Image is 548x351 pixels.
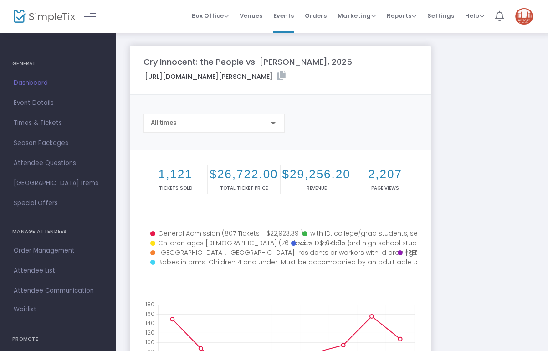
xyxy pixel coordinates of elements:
[145,71,286,82] label: [URL][DOMAIN_NAME][PERSON_NAME]
[145,310,154,317] text: 160
[465,11,484,20] span: Help
[240,4,262,27] span: Venues
[14,117,102,129] span: Times & Tickets
[14,97,102,109] span: Event Details
[143,56,352,68] m-panel-title: Cry Innocent: the People vs. [PERSON_NAME], 2025
[145,167,205,181] h2: 1,121
[210,185,278,191] p: Total Ticket Price
[14,265,102,277] span: Attendee List
[14,77,102,89] span: Dashboard
[355,167,415,181] h2: 2,207
[14,177,102,189] span: [GEOGRAPHIC_DATA] Items
[273,4,294,27] span: Events
[145,300,154,308] text: 180
[305,4,327,27] span: Orders
[14,245,102,257] span: Order Management
[427,4,454,27] span: Settings
[14,285,102,297] span: Attendee Communication
[338,11,376,20] span: Marketing
[145,319,154,327] text: 140
[210,167,278,181] h2: $26,722.00
[14,157,102,169] span: Attendee Questions
[282,185,351,191] p: Revenue
[151,119,177,126] span: All times
[12,330,104,348] h4: PROMOTE
[12,222,104,241] h4: MANAGE ATTENDEES
[12,55,104,73] h4: GENERAL
[145,329,154,336] text: 120
[282,167,351,181] h2: $29,256.20
[14,137,102,149] span: Season Packages
[14,197,102,209] span: Special Offers
[14,305,36,314] span: Waitlist
[145,185,205,191] p: Tickets sold
[192,11,229,20] span: Box Office
[387,11,416,20] span: Reports
[145,338,154,346] text: 100
[355,185,415,191] p: Page Views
